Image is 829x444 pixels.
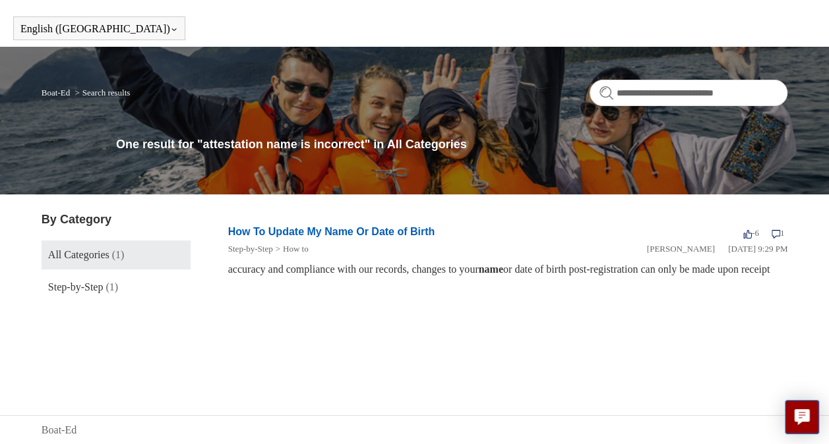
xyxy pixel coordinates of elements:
a: How to [283,244,309,254]
a: Boat-Ed [42,422,77,438]
a: Boat-Ed [42,88,70,97]
a: All Categories (1) [42,240,191,269]
button: English ([GEOGRAPHIC_DATA]) [20,23,178,35]
h1: One result for "attestation name is incorrect" in All Categories [116,136,787,153]
button: Live chat [785,400,819,434]
span: (1) [106,281,118,292]
span: -6 [743,228,759,238]
a: Step-by-Step [228,244,273,254]
a: How To Update My Name Or Date of Birth [228,226,435,237]
span: All Categories [48,249,109,260]
li: Step-by-Step [228,242,273,256]
h3: By Category [42,211,191,229]
div: accuracy and compliance with our records, changes to your or date of birth post-registration can ... [228,262,787,277]
span: 1 [772,228,785,238]
span: Step-by-Step [48,281,104,292]
li: [PERSON_NAME] [647,242,715,256]
span: (1) [112,249,125,260]
li: Boat-Ed [42,88,73,97]
li: Search results [72,88,130,97]
time: 03/15/2022, 21:29 [728,244,787,254]
li: How to [273,242,309,256]
input: Search [590,80,787,106]
a: Step-by-Step (1) [42,273,191,302]
em: name [479,264,503,275]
